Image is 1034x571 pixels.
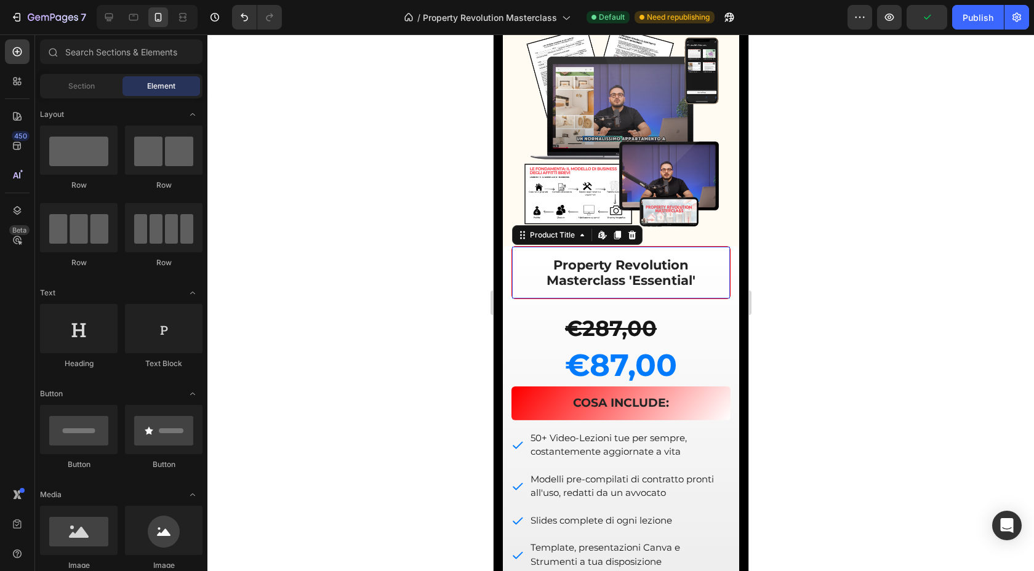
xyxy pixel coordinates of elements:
[40,560,118,571] div: Image
[599,12,625,23] span: Default
[70,309,185,352] div: €87,00
[992,511,1022,540] div: Open Intercom Messenger
[232,5,282,30] div: Undo/Redo
[647,12,710,23] span: Need republishing
[963,11,993,24] div: Publish
[70,279,185,309] div: €287,00
[423,11,557,24] span: Property Revolution Masterclass
[40,459,118,470] div: Button
[40,39,202,64] input: Search Sections & Elements
[125,180,202,191] div: Row
[125,459,202,470] div: Button
[81,10,86,25] p: 7
[183,105,202,124] span: Toggle open
[28,222,227,255] h1: Property Revolution Masterclass 'Essential'
[68,81,95,92] span: Section
[40,358,118,369] div: Heading
[37,479,235,493] p: Slides complete di ogni lezione
[40,180,118,191] div: Row
[37,438,235,466] p: Modelli pre-compilati di contratto pronti all'uso, redatti da un avvocato
[5,5,92,30] button: 7
[40,489,62,500] span: Media
[183,384,202,404] span: Toggle open
[27,361,228,377] p: COSA INCLUDE:
[147,81,175,92] span: Element
[37,397,193,423] span: 50+ Video-Lezioni tue per sempre, costantemente aggiornate a vita
[125,358,202,369] div: Text Block
[40,257,118,268] div: Row
[417,11,420,24] span: /
[12,131,30,141] div: 450
[40,287,55,298] span: Text
[952,5,1004,30] button: Publish
[183,283,202,303] span: Toggle open
[125,257,202,268] div: Row
[40,109,64,120] span: Layout
[125,560,202,571] div: Image
[37,506,235,534] p: Template, presentazioni Canva e Strumenti a tua disposizione
[34,195,84,206] div: Product Title
[183,485,202,505] span: Toggle open
[9,225,30,235] div: Beta
[40,388,63,399] span: Button
[494,34,748,571] iframe: Design area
